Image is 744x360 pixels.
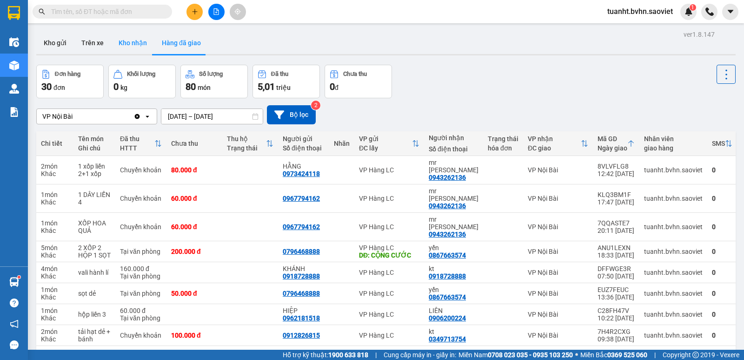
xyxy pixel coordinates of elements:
[335,84,339,91] span: đ
[180,65,248,98] button: Số lượng80món
[10,319,19,328] span: notification
[654,350,656,360] span: |
[111,32,154,54] button: Kho nhận
[171,166,218,174] div: 80.000 đ
[712,140,725,147] div: SMS
[283,223,320,231] div: 0967794162
[598,272,635,280] div: 07:50 [DATE]
[712,166,732,174] div: 0
[120,272,162,280] div: Tại văn phòng
[722,4,738,20] button: caret-down
[10,299,19,307] span: question-circle
[528,332,588,339] div: VP Nội Bài
[528,311,588,318] div: VP Nội Bài
[359,166,419,174] div: VP Hàng LC
[9,37,19,47] img: warehouse-icon
[598,227,635,234] div: 20:11 [DATE]
[171,140,218,147] div: Chưa thu
[42,112,73,121] div: VP Nội Bài
[78,191,111,206] div: 1 DÂY LIỀN 4
[41,198,69,206] div: Khác
[528,166,588,174] div: VP Nội Bài
[198,84,211,91] span: món
[78,349,111,356] div: xốp rượu
[328,351,368,359] strong: 1900 633 818
[580,350,647,360] span: Miền Bắc
[311,101,320,110] sup: 2
[41,293,69,301] div: Khác
[691,4,694,11] span: 1
[375,350,377,360] span: |
[598,286,635,293] div: EUZ7FEUC
[359,223,419,231] div: VP Hàng LC
[113,81,119,92] span: 0
[429,286,478,293] div: yến
[120,332,162,339] div: Chuyển khoản
[9,84,19,94] img: warehouse-icon
[271,71,288,77] div: Đã thu
[154,32,208,54] button: Hàng đã giao
[343,71,367,77] div: Chưa thu
[359,269,419,276] div: VP Hàng LC
[120,307,162,314] div: 60.000 đ
[41,170,69,177] div: Khác
[598,244,635,251] div: ANU1LEXN
[429,272,466,280] div: 0918728888
[283,290,320,297] div: 0796468888
[108,65,176,98] button: Khối lượng0kg
[598,170,635,177] div: 12:42 [DATE]
[692,352,699,358] span: copyright
[283,314,320,322] div: 0962181518
[41,81,52,92] span: 30
[705,7,714,16] img: phone-icon
[359,311,419,318] div: VP Hàng LC
[252,65,320,98] button: Đã thu5,01 triệu
[429,187,478,202] div: mr tạo
[598,293,635,301] div: 13:36 [DATE]
[429,307,478,314] div: LIÊN
[51,7,161,17] input: Tìm tên, số ĐT hoặc mã đơn
[199,71,223,77] div: Số lượng
[41,219,69,227] div: 1 món
[598,335,635,343] div: 09:38 [DATE]
[230,4,246,20] button: aim
[429,231,466,238] div: 0943262136
[186,81,196,92] span: 80
[644,135,703,143] div: Nhân viên
[707,131,737,156] th: Toggle SortBy
[429,145,478,153] div: Số điện thoại
[283,163,325,170] div: HẰNG
[78,219,111,234] div: XỐP HOA QUẢ
[283,248,320,255] div: 0796468888
[55,71,80,77] div: Đơn hàng
[575,353,578,357] span: ⚪️
[74,32,111,54] button: Trên xe
[78,244,111,259] div: 2 XỐP 2 HỘP 1 SỌT
[429,134,478,142] div: Người nhận
[171,332,218,339] div: 100.000 đ
[598,163,635,170] div: 8VLVFLG8
[78,163,111,177] div: 1 xốp liền 2+1 xốp
[726,7,735,16] span: caret-down
[644,166,703,174] div: tuanht.bvhn.saoviet
[598,144,627,152] div: Ngày giao
[528,195,588,202] div: VP Nội Bài
[120,84,127,91] span: kg
[528,290,588,297] div: VP Nội Bài
[528,144,581,152] div: ĐC giao
[359,144,412,152] div: ĐC lấy
[598,135,627,143] div: Mã GD
[267,105,316,124] button: Bộ lọc
[258,81,275,92] span: 5,01
[120,166,162,174] div: Chuyển khoản
[192,8,198,15] span: plus
[607,351,647,359] strong: 0369 525 060
[78,290,111,297] div: sọt dẻ
[144,113,151,120] svg: open
[283,350,368,360] span: Hỗ trợ kỹ thuật:
[41,191,69,198] div: 1 món
[283,135,325,143] div: Người gửi
[283,170,320,177] div: 0973424118
[528,269,588,276] div: VP Nội Bài
[53,84,65,91] span: đơn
